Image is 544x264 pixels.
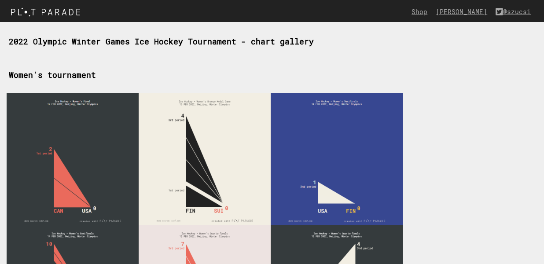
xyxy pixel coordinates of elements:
img: 17_can_usa.gif [7,93,139,225]
a: @szucsi [496,7,535,16]
a: Shop [412,7,432,16]
img: 14_usa_fin.gif [271,93,403,225]
h1: Women's tournament [9,61,526,89]
h1: 2022 Olympic Winter Games Ice Hockey Tournament - chart gallery [9,27,526,55]
img: 16_fin_sui.png [139,93,271,225]
a: [PERSON_NAME] [436,7,492,16]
